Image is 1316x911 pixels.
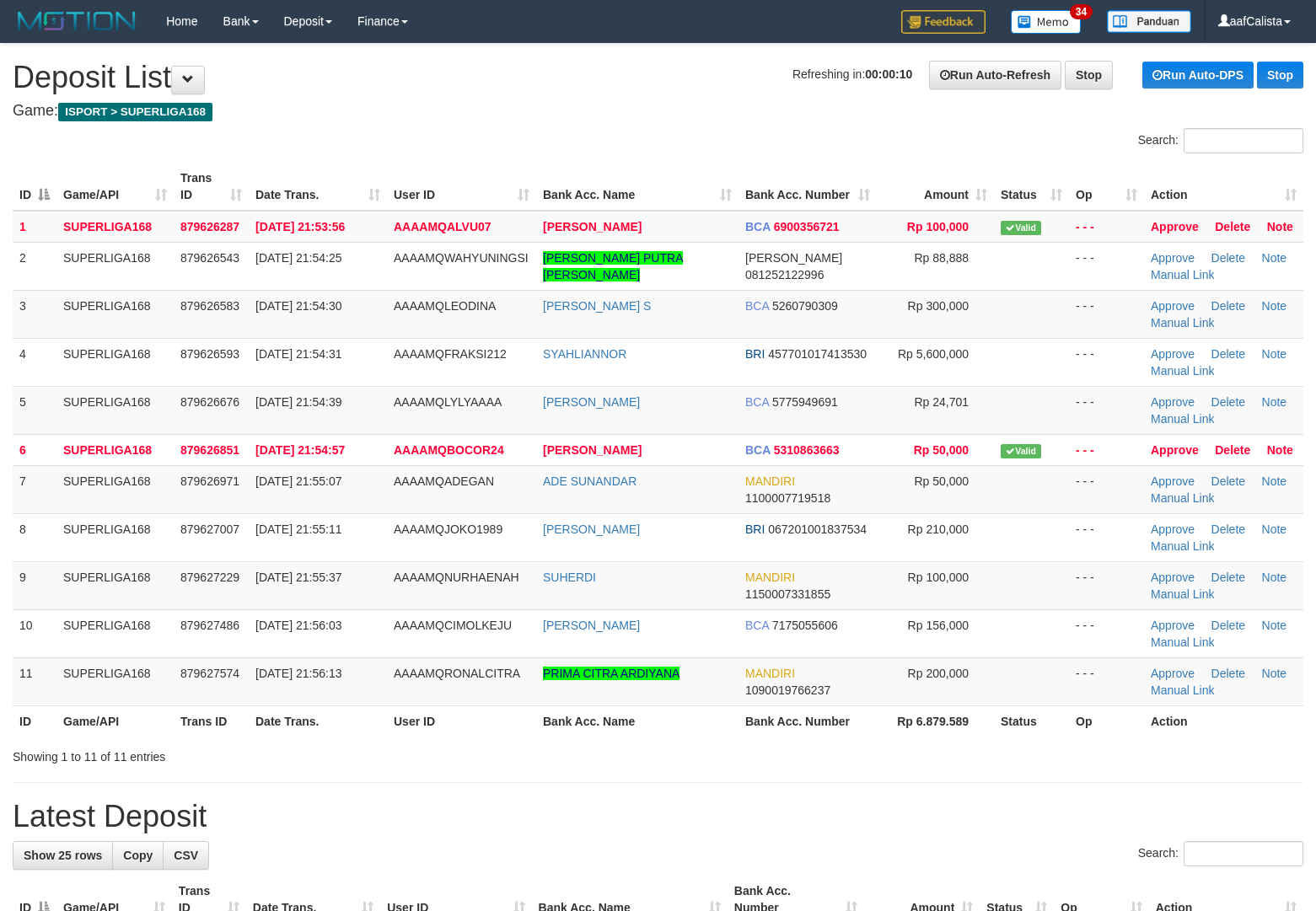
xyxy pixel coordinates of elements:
span: Rp 5,600,000 [898,347,969,361]
span: AAAAMQALVU07 [394,220,491,233]
img: MOTION_logo.png [13,8,141,34]
a: SYAHLIANNOR [543,347,626,361]
a: Delete [1211,395,1245,409]
a: [PERSON_NAME] S [543,299,651,313]
td: 6 [13,434,56,465]
td: - - - [1069,211,1144,243]
a: Note [1262,619,1287,632]
span: Copy 5310863663 to clipboard [774,443,840,457]
td: SUPERLIGA168 [56,290,174,338]
a: Approve [1151,443,1199,457]
th: Op [1069,705,1144,737]
th: Action [1144,705,1303,737]
span: [DATE] 21:55:37 [255,571,341,584]
a: [PERSON_NAME] [543,619,640,632]
span: Copy 5775949691 to clipboard [772,395,838,409]
span: 879626676 [180,395,239,409]
a: Copy [112,841,164,870]
span: AAAAMQLEODINA [394,299,496,313]
td: SUPERLIGA168 [56,465,174,513]
a: Note [1267,443,1293,457]
a: Run Auto-Refresh [929,61,1061,89]
th: Trans ID: activate to sort column ascending [174,163,249,211]
td: 2 [13,242,56,290]
span: Valid transaction [1001,444,1041,458]
span: Refreshing in: [792,67,912,81]
span: AAAAMQBOCOR24 [394,443,504,457]
a: Delete [1211,522,1245,536]
th: ID: activate to sort column descending [13,163,56,211]
span: Copy 5260790309 to clipboard [772,299,838,313]
th: Date Trans.: activate to sort column ascending [249,163,387,211]
span: Copy 7175055606 to clipboard [772,619,838,632]
label: Search: [1138,128,1303,153]
a: Delete [1211,571,1245,584]
span: [PERSON_NAME] [745,251,842,265]
td: - - - [1069,513,1144,561]
a: Manual Link [1151,364,1215,378]
span: 879626593 [180,347,239,361]
a: Note [1262,571,1287,584]
span: Show 25 rows [24,849,102,862]
span: [DATE] 21:54:30 [255,299,341,313]
h1: Latest Deposit [13,800,1303,833]
span: BCA [745,395,769,409]
td: SUPERLIGA168 [56,657,174,705]
td: 4 [13,338,56,386]
span: Rp 300,000 [908,299,969,313]
span: ISPORT > SUPERLIGA168 [58,103,212,121]
th: User ID [387,705,536,737]
span: 879627574 [180,667,239,680]
span: BCA [745,443,771,457]
a: Note [1262,395,1287,409]
a: Note [1262,299,1287,313]
a: Manual Link [1151,268,1215,281]
a: Approve [1151,619,1195,632]
a: Approve [1151,522,1195,536]
span: BRI [745,522,765,536]
a: Approve [1151,667,1195,680]
span: Rp 50,000 [914,474,969,488]
span: Valid transaction [1001,221,1041,235]
td: - - - [1069,338,1144,386]
th: Status: activate to sort column ascending [994,163,1069,211]
a: [PERSON_NAME] PUTRA [PERSON_NAME] [543,251,683,281]
span: MANDIRI [745,571,795,584]
span: Rp 210,000 [908,522,969,536]
td: - - - [1069,434,1144,465]
a: SUHERDI [543,571,596,584]
a: Delete [1211,251,1245,265]
span: Rp 50,000 [914,443,969,457]
span: [DATE] 21:55:07 [255,474,341,488]
input: Search: [1184,841,1303,866]
a: Approve [1151,220,1199,233]
a: Manual Link [1151,491,1215,505]
div: Showing 1 to 11 of 11 entries [13,742,535,765]
th: Game/API [56,705,174,737]
span: AAAAMQLYLYAAAA [394,395,502,409]
a: ADE SUNANDAR [543,474,637,488]
a: Delete [1215,443,1250,457]
a: Delete [1211,474,1245,488]
a: Stop [1065,61,1113,89]
span: MANDIRI [745,474,795,488]
td: - - - [1069,290,1144,338]
span: 879626851 [180,443,239,457]
td: 7 [13,465,56,513]
a: Approve [1151,299,1195,313]
a: Manual Link [1151,635,1215,649]
a: Delete [1215,220,1250,233]
a: PRIMA CITRA ARDIYANA [543,667,679,680]
span: BRI [745,347,765,361]
span: Copy 081252122996 to clipboard [745,268,824,281]
span: Copy 067201001837534 to clipboard [768,522,867,536]
th: Action: activate to sort column ascending [1144,163,1303,211]
td: 1 [13,211,56,243]
a: Delete [1211,299,1245,313]
a: [PERSON_NAME] [543,522,640,536]
h1: Deposit List [13,61,1303,94]
span: [DATE] 21:55:11 [255,522,341,536]
span: BCA [745,299,769,313]
span: Copy 1150007331855 to clipboard [745,587,830,601]
a: Note [1262,347,1287,361]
